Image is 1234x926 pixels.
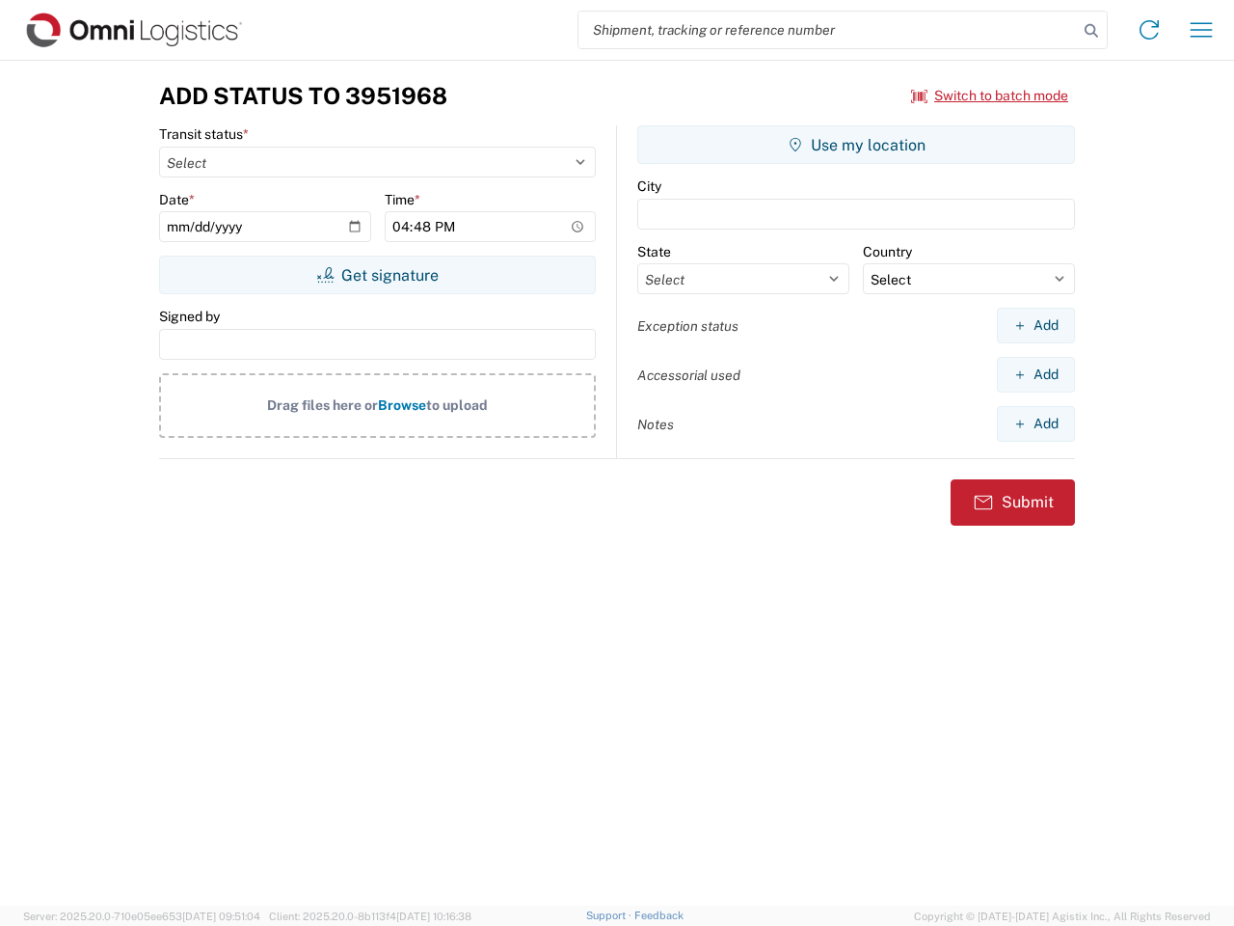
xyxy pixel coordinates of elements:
[637,243,671,260] label: State
[997,308,1075,343] button: Add
[914,908,1211,925] span: Copyright © [DATE]-[DATE] Agistix Inc., All Rights Reserved
[951,479,1075,526] button: Submit
[578,12,1078,48] input: Shipment, tracking or reference number
[269,911,471,922] span: Client: 2025.20.0-8b113f4
[637,317,738,335] label: Exception status
[23,911,260,922] span: Server: 2025.20.0-710e05ee653
[426,397,488,413] span: to upload
[159,308,220,325] label: Signed by
[159,82,447,110] h3: Add Status to 3951968
[385,191,420,208] label: Time
[863,243,912,260] label: Country
[911,80,1068,112] button: Switch to batch mode
[997,406,1075,442] button: Add
[159,256,596,294] button: Get signature
[637,367,740,384] label: Accessorial used
[637,177,661,195] label: City
[396,911,471,922] span: [DATE] 10:16:38
[637,416,674,433] label: Notes
[182,911,260,922] span: [DATE] 09:51:04
[267,397,378,413] span: Drag files here or
[637,125,1075,164] button: Use my location
[997,357,1075,393] button: Add
[586,910,634,921] a: Support
[159,125,249,143] label: Transit status
[378,397,426,413] span: Browse
[634,910,684,921] a: Feedback
[159,191,195,208] label: Date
